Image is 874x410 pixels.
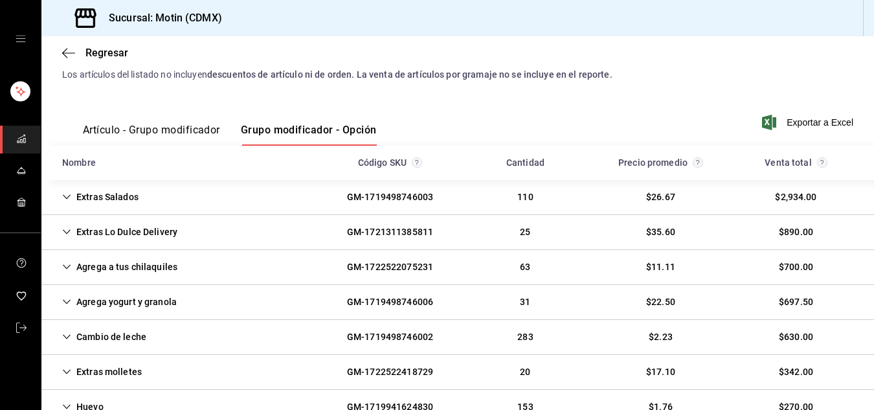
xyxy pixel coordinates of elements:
font: Nombre [62,157,96,168]
div: Cell [52,360,152,384]
div: Celda de cabeza [322,151,458,175]
div: Row [41,285,874,320]
div: Celda de cabeza [52,151,322,175]
div: Celda de cabeza [593,151,728,175]
div: Cell [510,290,541,314]
button: cajón abierto [16,34,26,44]
div: Row [41,215,874,250]
div: Cell [337,360,443,384]
div: Cell [636,220,686,244]
div: Cell [636,185,686,209]
div: Celda de cabeza [728,151,864,175]
button: Exportar a Excel [765,115,853,130]
div: Cell [337,290,443,314]
div: Cell [52,255,188,279]
div: Cell [52,325,157,349]
font: Código SKU [358,157,407,168]
font: descuentos de artículo ni de orden. La venta de artículos por gramaje no se incluye en el reporte. [207,69,612,80]
div: pestañas de navegación [83,123,377,146]
div: Cabeza [41,146,874,180]
div: Cell [765,185,827,209]
font: Regresar [85,47,128,59]
div: Cell [636,290,686,314]
font: Venta total [765,157,811,168]
div: Cell [52,290,187,314]
font: Artículo - Grupo modificador [83,124,220,136]
div: Row [41,355,874,390]
svg: Los grupos modificados y las opciones se agruparán por SKU; se mostrará el primer creado. [412,157,422,168]
div: Cell [768,255,824,279]
div: Row [41,180,874,215]
div: Cell [507,185,543,209]
font: Precio promedio [618,157,688,168]
div: Cell [510,220,541,244]
font: Sucursal: Motin (CDMX) [109,12,222,24]
div: Cell [768,220,824,244]
div: Cell [337,255,443,279]
div: Cell [636,255,686,279]
font: Exportar a Excel [787,117,853,128]
div: Cell [337,220,443,244]
div: Cell [52,185,149,209]
div: Row [41,320,874,355]
div: Cell [337,325,443,349]
svg: Precio promedio = total de grupos modificados / cantidad [693,157,703,168]
font: Grupo modificador - Opción [241,124,377,136]
div: Cell [507,325,543,349]
div: Cell [337,185,443,209]
svg: Venta total de las opciones, agrupadas por grupo modificador. [817,157,827,168]
div: Cell [768,360,824,384]
font: Cantidad [506,157,544,168]
font: Los artículos del listado no incluyen [62,69,207,80]
div: Cell [52,220,188,244]
div: Cell [768,290,824,314]
div: Cell [638,325,683,349]
button: Regresar [62,47,128,59]
div: Celda de cabeza [458,151,593,175]
div: Cell [636,360,686,384]
div: Cell [510,255,541,279]
div: Row [41,250,874,285]
div: Cell [510,360,541,384]
div: Cell [768,325,824,349]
